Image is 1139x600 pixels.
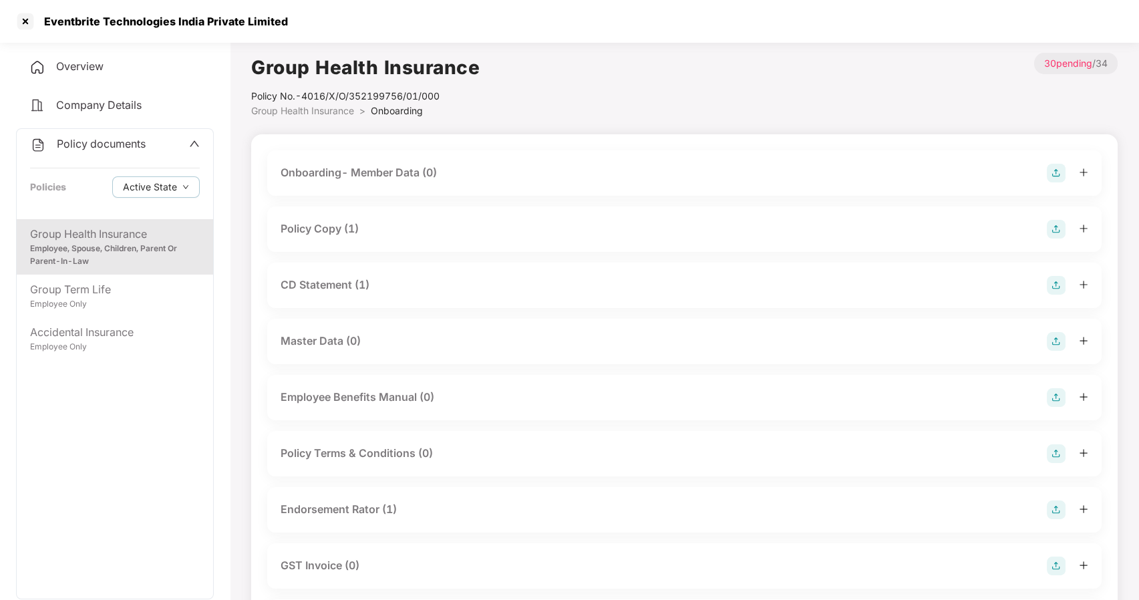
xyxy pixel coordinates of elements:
[112,176,200,198] button: Active Statedown
[1079,168,1088,177] span: plus
[1047,276,1066,295] img: svg+xml;base64,PHN2ZyB4bWxucz0iaHR0cDovL3d3dy53My5vcmcvMjAwMC9zdmciIHdpZHRoPSIyOCIgaGVpZ2h0PSIyOC...
[29,59,45,76] img: svg+xml;base64,PHN2ZyB4bWxucz0iaHR0cDovL3d3dy53My5vcmcvMjAwMC9zdmciIHdpZHRoPSIyNCIgaGVpZ2h0PSIyNC...
[1079,224,1088,233] span: plus
[1079,336,1088,345] span: plus
[1079,280,1088,289] span: plus
[251,53,480,82] h1: Group Health Insurance
[1079,392,1088,402] span: plus
[281,445,433,462] div: Policy Terms & Conditions (0)
[251,89,480,104] div: Policy No.- 4016/X/O/352199756/01/000
[281,333,361,349] div: Master Data (0)
[189,138,200,149] span: up
[281,389,434,406] div: Employee Benefits Manual (0)
[371,105,423,116] span: Onboarding
[359,105,365,116] span: >
[30,243,200,268] div: Employee, Spouse, Children, Parent Or Parent-In-Law
[1034,53,1118,74] p: / 34
[30,226,200,243] div: Group Health Insurance
[281,164,437,181] div: Onboarding- Member Data (0)
[281,277,369,293] div: CD Statement (1)
[182,184,189,191] span: down
[251,105,354,116] span: Group Health Insurance
[30,341,200,353] div: Employee Only
[30,298,200,311] div: Employee Only
[1079,504,1088,514] span: plus
[1079,561,1088,570] span: plus
[281,220,359,237] div: Policy Copy (1)
[36,15,288,28] div: Eventbrite Technologies India Private Limited
[1047,557,1066,575] img: svg+xml;base64,PHN2ZyB4bWxucz0iaHR0cDovL3d3dy53My5vcmcvMjAwMC9zdmciIHdpZHRoPSIyOCIgaGVpZ2h0PSIyOC...
[29,98,45,114] img: svg+xml;base64,PHN2ZyB4bWxucz0iaHR0cDovL3d3dy53My5vcmcvMjAwMC9zdmciIHdpZHRoPSIyNCIgaGVpZ2h0PSIyNC...
[1079,448,1088,458] span: plus
[30,281,200,298] div: Group Term Life
[30,324,200,341] div: Accidental Insurance
[30,137,46,153] img: svg+xml;base64,PHN2ZyB4bWxucz0iaHR0cDovL3d3dy53My5vcmcvMjAwMC9zdmciIHdpZHRoPSIyNCIgaGVpZ2h0PSIyNC...
[1047,220,1066,239] img: svg+xml;base64,PHN2ZyB4bWxucz0iaHR0cDovL3d3dy53My5vcmcvMjAwMC9zdmciIHdpZHRoPSIyOCIgaGVpZ2h0PSIyOC...
[56,59,104,73] span: Overview
[30,180,66,194] div: Policies
[1047,388,1066,407] img: svg+xml;base64,PHN2ZyB4bWxucz0iaHR0cDovL3d3dy53My5vcmcvMjAwMC9zdmciIHdpZHRoPSIyOCIgaGVpZ2h0PSIyOC...
[56,98,142,112] span: Company Details
[281,557,359,574] div: GST Invoice (0)
[57,137,146,150] span: Policy documents
[281,501,397,518] div: Endorsement Rator (1)
[1047,332,1066,351] img: svg+xml;base64,PHN2ZyB4bWxucz0iaHR0cDovL3d3dy53My5vcmcvMjAwMC9zdmciIHdpZHRoPSIyOCIgaGVpZ2h0PSIyOC...
[123,180,177,194] span: Active State
[1047,444,1066,463] img: svg+xml;base64,PHN2ZyB4bWxucz0iaHR0cDovL3d3dy53My5vcmcvMjAwMC9zdmciIHdpZHRoPSIyOCIgaGVpZ2h0PSIyOC...
[1047,500,1066,519] img: svg+xml;base64,PHN2ZyB4bWxucz0iaHR0cDovL3d3dy53My5vcmcvMjAwMC9zdmciIHdpZHRoPSIyOCIgaGVpZ2h0PSIyOC...
[1044,57,1092,69] span: 30 pending
[1047,164,1066,182] img: svg+xml;base64,PHN2ZyB4bWxucz0iaHR0cDovL3d3dy53My5vcmcvMjAwMC9zdmciIHdpZHRoPSIyOCIgaGVpZ2h0PSIyOC...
